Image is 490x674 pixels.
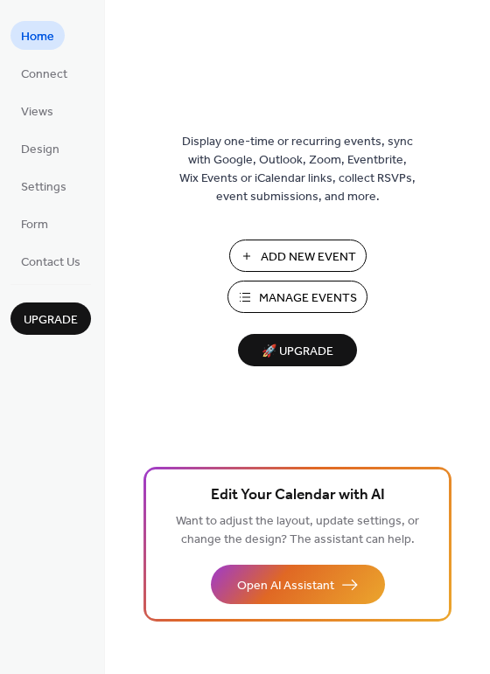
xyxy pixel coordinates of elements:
span: Edit Your Calendar with AI [211,483,385,508]
a: Settings [10,171,77,200]
span: Contact Us [21,254,80,272]
a: Connect [10,59,78,87]
button: 🚀 Upgrade [238,334,357,366]
a: Form [10,209,59,238]
span: Open AI Assistant [237,577,334,595]
a: Views [10,96,64,125]
span: Views [21,103,53,122]
button: Add New Event [229,240,367,272]
span: Home [21,28,54,46]
button: Manage Events [227,281,367,313]
span: Upgrade [24,311,78,330]
span: Add New Event [261,248,356,267]
span: 🚀 Upgrade [248,340,346,364]
a: Home [10,21,65,50]
span: Settings [21,178,66,197]
span: Form [21,216,48,234]
span: Display one-time or recurring events, sync with Google, Outlook, Zoom, Eventbrite, Wix Events or ... [179,133,416,206]
button: Upgrade [10,302,91,335]
span: Want to adjust the layout, update settings, or change the design? The assistant can help. [176,510,419,552]
span: Manage Events [259,289,357,308]
span: Connect [21,66,67,84]
a: Contact Us [10,247,91,275]
span: Design [21,141,59,159]
a: Design [10,134,70,163]
button: Open AI Assistant [211,565,385,604]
